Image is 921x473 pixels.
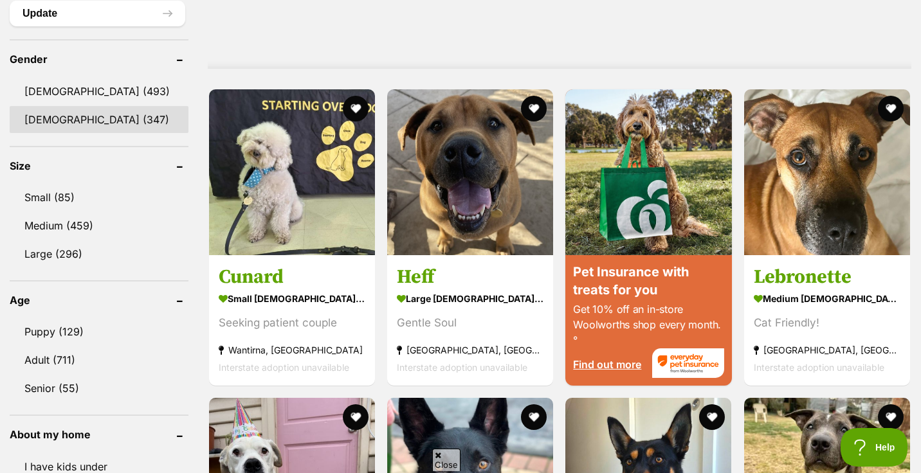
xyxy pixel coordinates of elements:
div: Gentle Soul [397,314,543,332]
a: Heff large [DEMOGRAPHIC_DATA] Dog Gentle Soul [GEOGRAPHIC_DATA], [GEOGRAPHIC_DATA] Interstate ado... [387,255,553,386]
a: Cunard small [DEMOGRAPHIC_DATA] Dog Seeking patient couple Wantirna, [GEOGRAPHIC_DATA] Interstate... [209,255,375,386]
h3: Cunard [219,265,365,289]
button: favourite [878,96,904,121]
span: Interstate adoption unavailable [219,362,349,373]
div: Cat Friendly! [754,314,900,332]
strong: large [DEMOGRAPHIC_DATA] Dog [397,289,543,308]
strong: [GEOGRAPHIC_DATA], [GEOGRAPHIC_DATA] [754,341,900,359]
iframe: Help Scout Beacon - Open [841,428,908,467]
span: Interstate adoption unavailable [754,362,884,373]
button: favourite [343,96,369,121]
a: Medium (459) [10,212,188,239]
header: About my home [10,429,188,440]
a: [DEMOGRAPHIC_DATA] (347) [10,106,188,133]
button: favourite [521,96,547,121]
header: Gender [10,53,188,65]
div: Seeking patient couple [219,314,365,332]
a: Senior (55) [10,375,188,402]
a: Small (85) [10,184,188,211]
img: Lebronette - Rhodesian Ridgeback Dog [744,89,910,255]
button: favourite [878,404,904,430]
header: Age [10,294,188,306]
strong: [GEOGRAPHIC_DATA], [GEOGRAPHIC_DATA] [397,341,543,359]
button: favourite [343,404,369,430]
a: [DEMOGRAPHIC_DATA] (493) [10,78,188,105]
img: Cunard - Poodle (Toy) x Maltese Dog [209,89,375,255]
strong: Wantirna, [GEOGRAPHIC_DATA] [219,341,365,359]
a: Adult (711) [10,346,188,373]
span: Interstate adoption unavailable [397,362,527,373]
button: favourite [521,404,547,430]
a: Large (296) [10,240,188,267]
button: favourite [700,404,725,430]
strong: medium [DEMOGRAPHIC_DATA] Dog [754,289,900,308]
h3: Heff [397,265,543,289]
span: Close [432,449,461,471]
img: Heff - Staffordshire Bull Terrier Dog [387,89,553,255]
strong: small [DEMOGRAPHIC_DATA] Dog [219,289,365,308]
h3: Lebronette [754,265,900,289]
button: Update [10,1,185,26]
a: Lebronette medium [DEMOGRAPHIC_DATA] Dog Cat Friendly! [GEOGRAPHIC_DATA], [GEOGRAPHIC_DATA] Inter... [744,255,910,386]
header: Size [10,160,188,172]
a: Puppy (129) [10,318,188,345]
